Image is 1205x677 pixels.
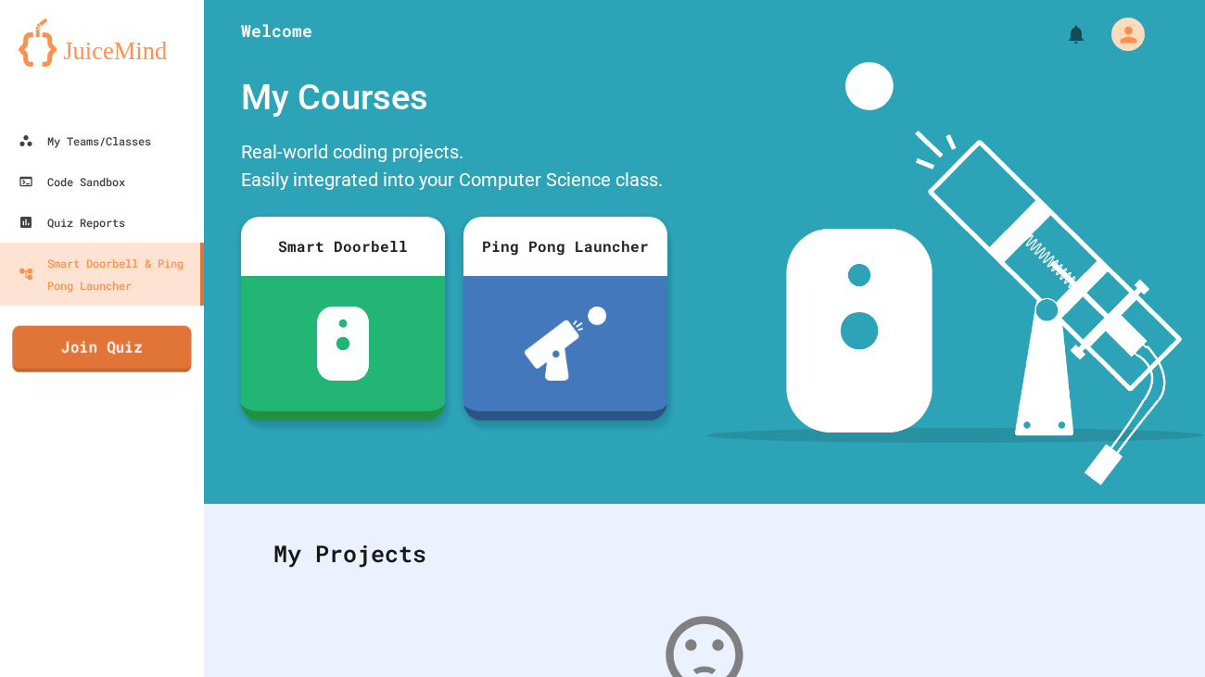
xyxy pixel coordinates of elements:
div: Smart Doorbell & Ping Pong Launcher [19,252,193,296]
div: Smart Doorbell [241,217,445,276]
img: sdb-white.svg [317,307,370,381]
div: Code Sandbox [19,170,125,193]
img: ppl-with-ball.png [525,307,607,381]
div: Ping Pong Launcher [463,217,667,276]
div: My Account [1092,13,1149,56]
div: My Teams/Classes [19,130,151,152]
div: Quiz Reports [19,211,125,233]
div: My Courses [232,62,677,133]
img: logo-orange.svg [19,19,185,67]
div: Real-world coding projects. Easily integrated into your Computer Science class. [232,133,677,203]
img: banner-image-my-projects.png [706,62,1203,485]
div: My Projects [255,518,1154,590]
a: Join Quiz [12,326,191,372]
div: My Notifications [1031,19,1092,50]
